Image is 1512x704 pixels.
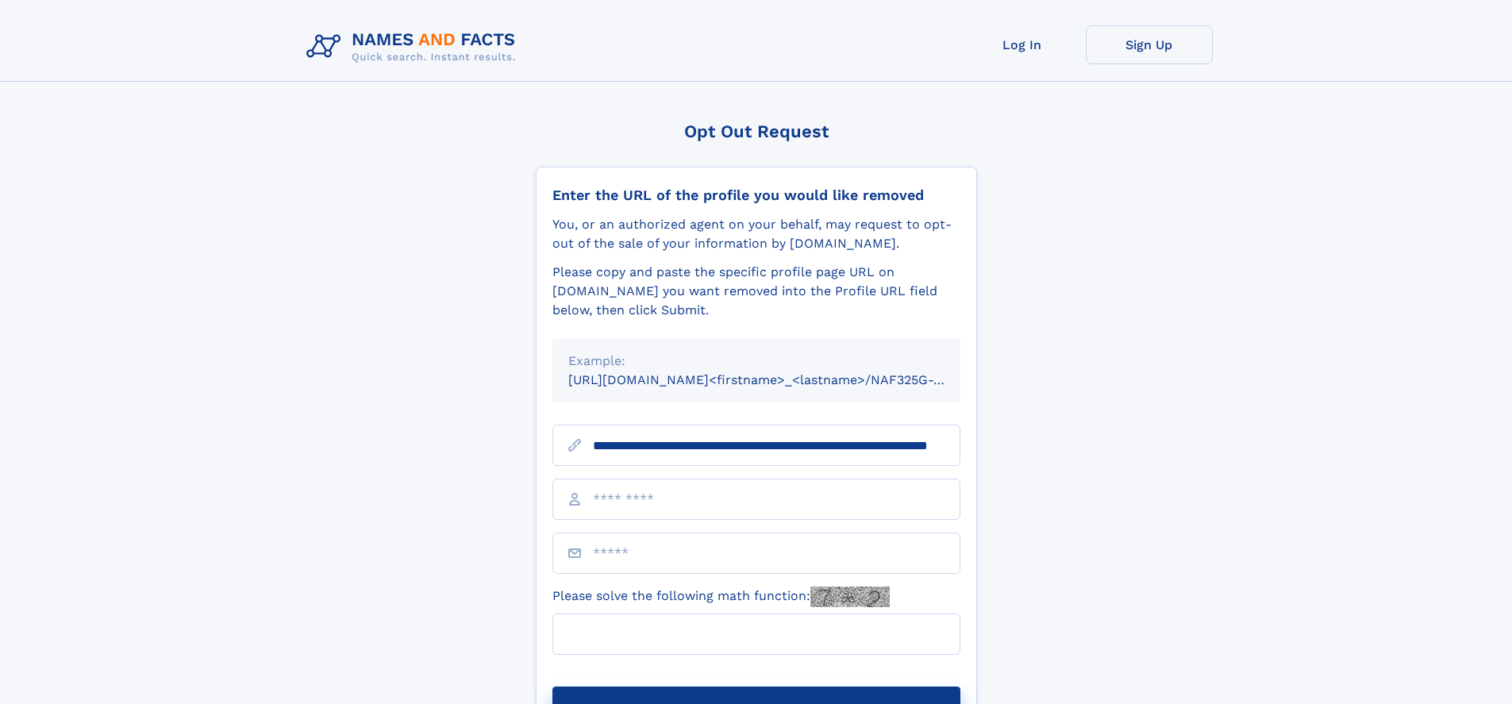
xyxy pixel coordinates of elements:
div: Example: [568,352,945,371]
a: Sign Up [1086,25,1213,64]
small: [URL][DOMAIN_NAME]<firstname>_<lastname>/NAF325G-xxxxxxxx [568,372,991,387]
a: Log In [959,25,1086,64]
img: Logo Names and Facts [300,25,529,68]
label: Please solve the following math function: [552,587,890,607]
div: Enter the URL of the profile you would like removed [552,187,960,204]
div: You, or an authorized agent on your behalf, may request to opt-out of the sale of your informatio... [552,215,960,253]
div: Opt Out Request [536,121,977,141]
div: Please copy and paste the specific profile page URL on [DOMAIN_NAME] you want removed into the Pr... [552,263,960,320]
